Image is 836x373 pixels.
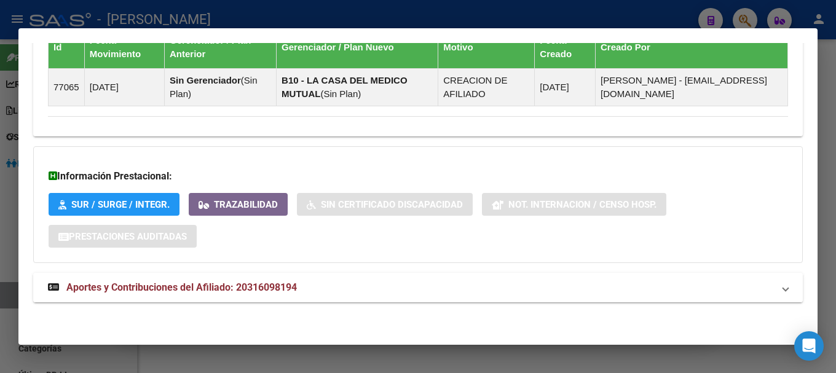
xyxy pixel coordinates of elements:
span: Sin Certificado Discapacidad [321,199,463,210]
th: Id [49,26,85,68]
th: Gerenciador / Plan Nuevo [277,26,438,68]
th: Fecha Creado [535,26,596,68]
td: ( ) [277,68,438,106]
th: Motivo [438,26,535,68]
th: Fecha Movimiento [84,26,164,68]
td: ( ) [164,68,276,106]
button: Prestaciones Auditadas [49,225,197,248]
button: Sin Certificado Discapacidad [297,193,473,216]
div: Open Intercom Messenger [794,331,824,361]
span: Sin Plan [170,75,258,99]
span: SUR / SURGE / INTEGR. [71,199,170,210]
span: Prestaciones Auditadas [69,231,187,242]
th: Creado Por [595,26,787,68]
button: Trazabilidad [189,193,288,216]
td: [DATE] [535,68,596,106]
span: Sin Plan [323,88,358,99]
strong: Sin Gerenciador [170,75,241,85]
button: Not. Internacion / Censo Hosp. [482,193,666,216]
h3: Información Prestacional: [49,169,787,184]
strong: B10 - LA CASA DEL MEDICO MUTUAL [282,75,407,99]
th: Gerenciador / Plan Anterior [164,26,276,68]
td: CREACION DE AFILIADO [438,68,535,106]
td: [PERSON_NAME] - [EMAIL_ADDRESS][DOMAIN_NAME] [595,68,787,106]
span: Trazabilidad [214,199,278,210]
span: Not. Internacion / Censo Hosp. [508,199,657,210]
mat-expansion-panel-header: Aportes y Contribuciones del Afiliado: 20316098194 [33,273,803,302]
td: [DATE] [84,68,164,106]
span: Aportes y Contribuciones del Afiliado: 20316098194 [66,281,297,293]
button: SUR / SURGE / INTEGR. [49,193,179,216]
td: 77065 [49,68,85,106]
